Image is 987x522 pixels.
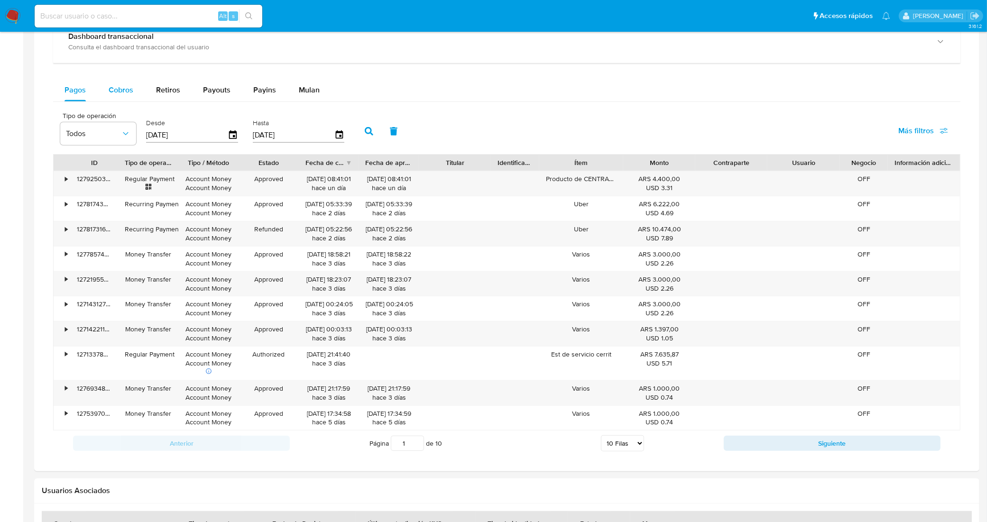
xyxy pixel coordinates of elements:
[969,22,982,30] span: 3.161.2
[882,12,890,20] a: Notificaciones
[232,11,235,20] span: s
[35,10,262,22] input: Buscar usuario o caso...
[239,9,258,23] button: search-icon
[820,11,873,21] span: Accesos rápidos
[970,11,980,21] a: Salir
[913,11,967,20] p: leandro.caroprese@mercadolibre.com
[219,11,227,20] span: Alt
[42,486,972,495] h2: Usuarios Asociados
